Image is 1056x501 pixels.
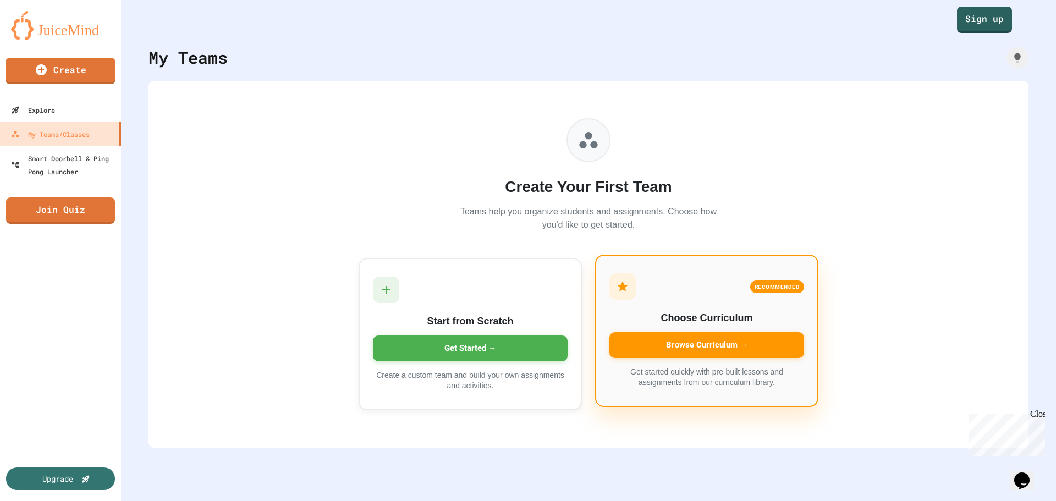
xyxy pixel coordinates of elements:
div: How it works [1007,47,1028,69]
h3: Choose Curriculum [609,311,804,326]
div: Browse Curriculum → [609,332,804,358]
div: My Teams/Classes [11,128,90,141]
div: Upgrade [42,473,73,485]
p: Teams help you organize students and assignments. Choose how you'd like to get started. [457,205,721,232]
p: Get started quickly with pre-built lessons and assignments from our curriculum library. [609,367,804,388]
img: logo-orange.svg [11,11,110,40]
a: Sign up [957,7,1012,33]
h3: Start from Scratch [373,314,568,329]
iframe: chat widget [1010,457,1045,490]
a: Join Quiz [6,197,115,224]
h2: Create Your First Team [457,175,721,199]
div: Smart Doorbell & Ping Pong Launcher [11,152,117,178]
div: Explore [11,103,55,117]
p: Create a custom team and build your own assignments and activities. [373,370,568,392]
div: Get Started → [373,335,568,361]
div: RECOMMENDED [750,280,805,293]
div: My Teams [148,45,228,70]
a: Create [5,58,116,84]
div: Chat with us now!Close [4,4,76,70]
iframe: chat widget [965,409,1045,456]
